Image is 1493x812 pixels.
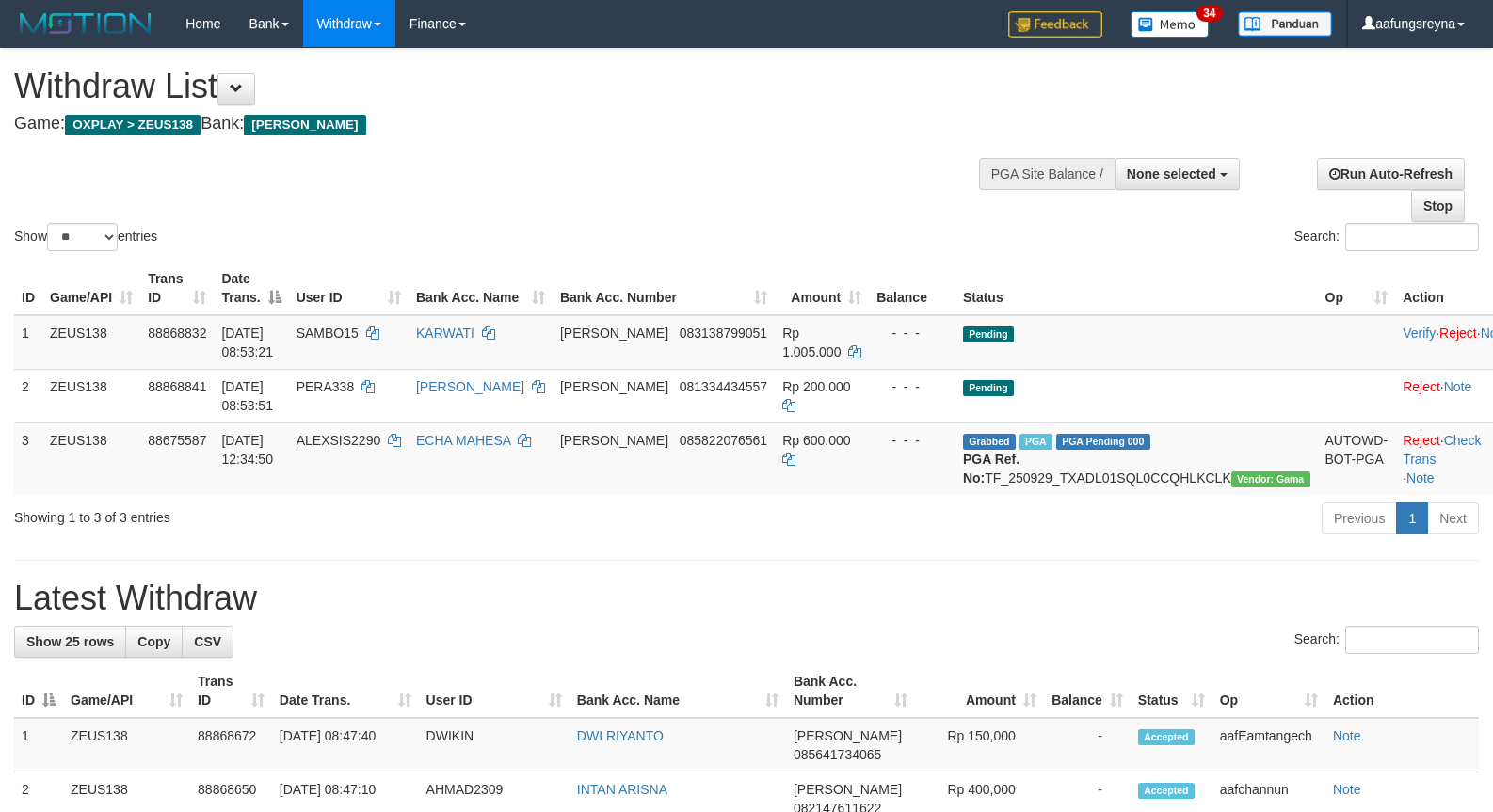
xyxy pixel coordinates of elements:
[1403,326,1436,341] a: Verify
[570,664,786,718] th: Bank Acc. Name: activate to sort column ascending
[194,634,221,649] span: CSV
[775,262,869,315] th: Amount: activate to sort column ascending
[876,377,948,396] div: - - -
[14,369,42,422] td: 2
[560,433,668,448] span: [PERSON_NAME]
[1127,167,1216,182] span: None selected
[1403,433,1481,467] a: Check Trans
[782,326,841,359] span: Rp 1.005.000
[1396,502,1428,534] a: 1
[1444,379,1472,394] a: Note
[680,433,767,448] span: Copy 085822076561 to clipboard
[14,718,63,772] td: 1
[680,379,767,394] span: Copy 081334434557 to clipboard
[419,718,570,772] td: DWIKIN
[1008,11,1102,38] img: Feedback.jpg
[979,158,1115,190] div: PGA Site Balance /
[577,728,664,743] a: DWI RIYANTO
[409,262,553,315] th: Bank Acc. Name: activate to sort column ascending
[14,501,608,527] div: Showing 1 to 3 of 3 entries
[915,718,1044,772] td: Rp 150,000
[42,262,140,315] th: Game/API: activate to sort column ascending
[42,315,140,370] td: ZEUS138
[680,326,767,341] span: Copy 083138799051 to clipboard
[42,369,140,422] td: ZEUS138
[221,433,273,467] span: [DATE] 12:34:50
[963,380,1014,396] span: Pending
[137,634,170,649] span: Copy
[1333,782,1361,797] a: Note
[1212,664,1325,718] th: Op: activate to sort column ascending
[297,326,359,341] span: SAMBO15
[786,664,915,718] th: Bank Acc. Number: activate to sort column ascending
[1294,223,1479,251] label: Search:
[14,422,42,495] td: 3
[190,718,272,772] td: 88868672
[915,664,1044,718] th: Amount: activate to sort column ascending
[148,379,206,394] span: 88868841
[963,434,1016,450] span: Grabbed
[560,326,668,341] span: [PERSON_NAME]
[214,262,288,315] th: Date Trans.: activate to sort column descending
[1318,262,1396,315] th: Op: activate to sort column ascending
[221,379,273,413] span: [DATE] 08:53:51
[14,315,42,370] td: 1
[1231,471,1310,487] span: Vendor URL: https://trx31.1velocity.biz
[1345,626,1479,654] input: Search:
[1325,664,1479,718] th: Action
[140,262,214,315] th: Trans ID: activate to sort column ascending
[1333,728,1361,743] a: Note
[1196,5,1222,22] span: 34
[125,626,183,658] a: Copy
[1138,729,1195,745] span: Accepted
[876,431,948,450] div: - - -
[1238,11,1332,37] img: panduan.png
[63,718,190,772] td: ZEUS138
[14,626,126,658] a: Show 25 rows
[1131,11,1210,38] img: Button%20Memo.svg
[148,326,206,341] span: 88868832
[221,326,273,359] span: [DATE] 08:53:21
[289,262,409,315] th: User ID: activate to sort column ascending
[963,452,1019,486] b: PGA Ref. No:
[14,115,976,134] h4: Game: Bank:
[577,782,667,797] a: INTAN ARISNA
[1044,718,1131,772] td: -
[272,718,419,772] td: [DATE] 08:47:40
[560,379,668,394] span: [PERSON_NAME]
[794,728,902,743] span: [PERSON_NAME]
[1044,664,1131,718] th: Balance: activate to sort column ascending
[876,324,948,342] div: - - -
[1439,326,1477,341] a: Reject
[297,433,381,448] span: ALEXSIS2290
[14,262,42,315] th: ID
[1056,434,1150,450] span: PGA Pending
[1403,433,1440,448] a: Reject
[14,580,1479,617] h1: Latest Withdraw
[955,262,1318,315] th: Status
[1345,223,1479,251] input: Search:
[1138,783,1195,799] span: Accepted
[955,422,1318,495] td: TF_250929_TXADL01SQL0CCQHLKCLK
[1115,158,1240,190] button: None selected
[1318,422,1396,495] td: AUTOWD-BOT-PGA
[65,115,201,135] span: OXPLAY > ZEUS138
[42,422,140,495] td: ZEUS138
[148,433,206,448] span: 88675587
[1427,502,1479,534] a: Next
[1294,626,1479,654] label: Search:
[14,9,157,38] img: MOTION_logo.png
[182,626,233,658] a: CSV
[297,379,354,394] span: PERA338
[416,379,524,394] a: [PERSON_NAME]
[190,664,272,718] th: Trans ID: activate to sort column ascending
[63,664,190,718] th: Game/API: activate to sort column ascending
[1317,158,1465,190] a: Run Auto-Refresh
[47,223,118,251] select: Showentries
[963,326,1014,342] span: Pending
[26,634,114,649] span: Show 25 rows
[1322,502,1397,534] a: Previous
[1131,664,1212,718] th: Status: activate to sort column ascending
[1403,379,1440,394] a: Reject
[416,326,474,341] a: KARWATI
